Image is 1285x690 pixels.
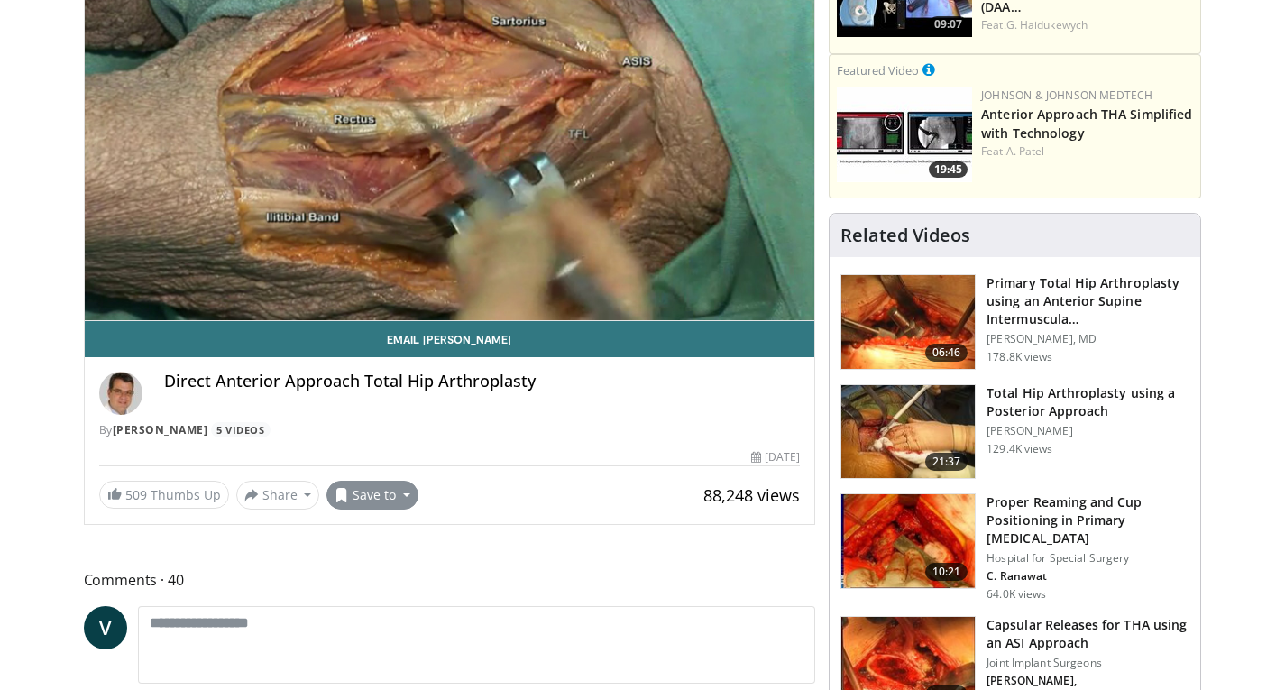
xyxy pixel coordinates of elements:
[837,87,972,182] a: 19:45
[987,493,1189,547] h3: Proper Reaming and Cup Positioning in Primary [MEDICAL_DATA]
[925,453,968,471] span: 21:37
[99,372,142,415] img: Avatar
[326,481,418,510] button: Save to
[1006,143,1045,159] a: A. Patel
[751,449,800,465] div: [DATE]
[236,481,320,510] button: Share
[841,494,975,588] img: 9ceeadf7-7a50-4be6-849f-8c42a554e74d.150x105_q85_crop-smart_upscale.jpg
[987,384,1189,420] h3: Total Hip Arthroplasty using a Posterior Approach
[987,274,1189,328] h3: Primary Total Hip Arthroplasty using an Anterior Supine Intermuscula…
[929,161,968,178] span: 19:45
[987,332,1189,346] p: [PERSON_NAME], MD
[987,587,1046,602] p: 64.0K views
[99,481,229,509] a: 509 Thumbs Up
[840,274,1189,370] a: 06:46 Primary Total Hip Arthroplasty using an Anterior Supine Intermuscula… [PERSON_NAME], MD 178...
[925,563,968,581] span: 10:21
[987,424,1189,438] p: [PERSON_NAME]
[841,385,975,479] img: 286987_0000_1.png.150x105_q85_crop-smart_upscale.jpg
[987,350,1052,364] p: 178.8K views
[987,656,1189,670] p: Joint Implant Surgeons
[987,442,1052,456] p: 129.4K views
[987,551,1189,566] p: Hospital for Special Surgery
[85,321,815,357] a: Email [PERSON_NAME]
[84,568,816,592] span: Comments 40
[211,422,271,437] a: 5 Videos
[981,143,1193,160] div: Feat.
[703,484,800,506] span: 88,248 views
[125,486,147,503] span: 509
[840,225,970,246] h4: Related Videos
[113,422,208,437] a: [PERSON_NAME]
[99,422,801,438] div: By
[987,616,1189,652] h3: Capsular Releases for THA using an ASI Approach
[981,17,1193,33] div: Feat.
[84,606,127,649] a: V
[929,16,968,32] span: 09:07
[981,106,1192,142] a: Anterior Approach THA Simplified with Technology
[164,372,801,391] h4: Direct Anterior Approach Total Hip Arthroplasty
[840,384,1189,480] a: 21:37 Total Hip Arthroplasty using a Posterior Approach [PERSON_NAME] 129.4K views
[837,87,972,182] img: 06bb1c17-1231-4454-8f12-6191b0b3b81a.150x105_q85_crop-smart_upscale.jpg
[1006,17,1088,32] a: G. Haidukewych
[925,344,968,362] span: 06:46
[840,493,1189,602] a: 10:21 Proper Reaming and Cup Positioning in Primary [MEDICAL_DATA] Hospital for Special Surgery C...
[841,275,975,369] img: 263423_3.png.150x105_q85_crop-smart_upscale.jpg
[981,87,1152,103] a: Johnson & Johnson MedTech
[987,569,1189,584] p: C. Ranawat
[837,62,919,78] small: Featured Video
